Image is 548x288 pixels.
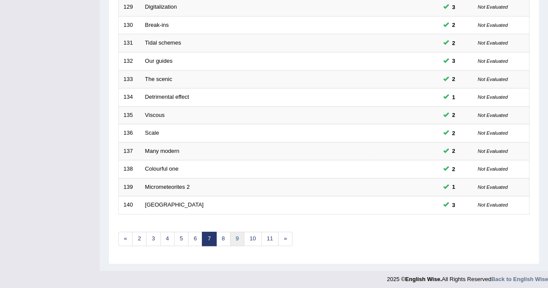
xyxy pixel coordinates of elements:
[145,129,159,136] a: Scale
[449,201,459,210] span: You can still take this question
[449,20,459,29] span: You can still take this question
[278,232,292,246] a: »
[387,271,548,283] div: 2025 © All Rights Reserved
[449,56,459,65] span: You can still take this question
[449,3,459,12] span: You can still take this question
[449,74,459,84] span: You can still take this question
[478,77,508,82] small: Not Evaluated
[119,16,140,34] td: 130
[449,93,459,102] span: You can still take this question
[119,70,140,88] td: 133
[174,232,188,246] a: 5
[449,165,459,174] span: You can still take this question
[188,232,202,246] a: 6
[449,129,459,138] span: You can still take this question
[449,146,459,155] span: You can still take this question
[145,76,172,82] a: The scenic
[119,88,140,107] td: 134
[478,40,508,45] small: Not Evaluated
[478,23,508,28] small: Not Evaluated
[449,39,459,48] span: You can still take this question
[449,110,459,120] span: You can still take this question
[145,39,181,46] a: Tidal schemes
[145,22,169,28] a: Break-ins
[478,184,508,190] small: Not Evaluated
[119,178,140,196] td: 139
[478,58,508,64] small: Not Evaluated
[449,182,459,191] span: You can still take this question
[146,232,160,246] a: 3
[145,3,177,10] a: Digitalization
[478,130,508,136] small: Not Evaluated
[132,232,146,246] a: 2
[202,232,216,246] a: 7
[230,232,244,246] a: 9
[118,232,133,246] a: «
[119,52,140,70] td: 132
[160,232,175,246] a: 4
[119,106,140,124] td: 135
[119,124,140,142] td: 136
[145,201,204,208] a: [GEOGRAPHIC_DATA]
[478,149,508,154] small: Not Evaluated
[119,34,140,52] td: 131
[216,232,230,246] a: 8
[145,184,190,190] a: Micrometeorites 2
[119,160,140,178] td: 138
[145,94,189,100] a: Detrimental effect
[119,142,140,160] td: 137
[405,276,441,282] strong: English Wise.
[478,202,508,207] small: Not Evaluated
[119,196,140,214] td: 140
[145,58,173,64] a: Our guides
[491,276,548,282] a: Back to English Wise
[145,148,179,154] a: Many modern
[145,112,165,118] a: Viscous
[478,166,508,172] small: Not Evaluated
[261,232,279,246] a: 11
[478,113,508,118] small: Not Evaluated
[478,94,508,100] small: Not Evaluated
[145,165,178,172] a: Colourful one
[478,4,508,10] small: Not Evaluated
[244,232,261,246] a: 10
